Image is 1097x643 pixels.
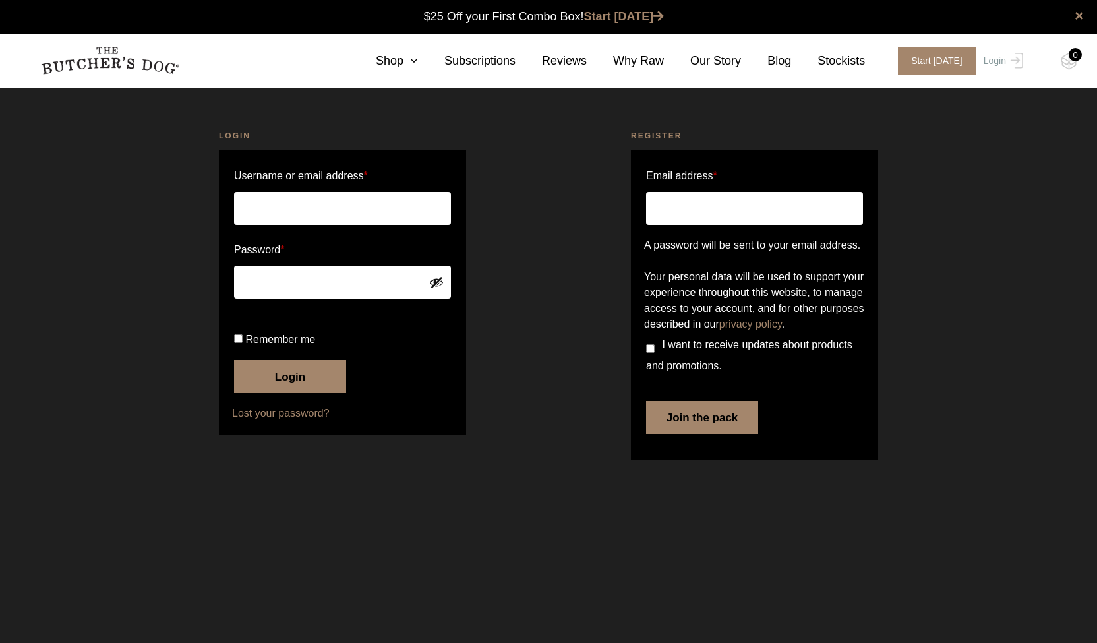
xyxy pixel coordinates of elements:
div: 0 [1069,48,1082,61]
h2: Register [631,129,878,142]
a: Lost your password? [232,406,453,421]
input: I want to receive updates about products and promotions. [646,344,655,353]
a: Reviews [516,52,587,70]
button: Login [234,360,346,393]
label: Email address [646,166,717,187]
a: Login [980,47,1023,75]
button: Join the pack [646,401,758,434]
span: Remember me [245,334,315,345]
label: Username or email address [234,166,451,187]
a: privacy policy [719,319,782,330]
p: Your personal data will be used to support your experience throughout this website, to manage acc... [644,269,865,332]
a: Blog [741,52,791,70]
a: Start [DATE] [885,47,980,75]
input: Remember me [234,334,243,343]
a: Stockists [791,52,865,70]
h2: Login [219,129,466,142]
a: Start [DATE] [584,10,665,23]
a: close [1075,8,1084,24]
a: Why Raw [587,52,664,70]
a: Shop [349,52,418,70]
label: Password [234,239,451,260]
a: Subscriptions [418,52,516,70]
p: A password will be sent to your email address. [644,237,865,253]
img: TBD_Cart-Empty.png [1061,53,1077,70]
a: Our Story [664,52,741,70]
span: Start [DATE] [898,47,976,75]
span: I want to receive updates about products and promotions. [646,339,852,371]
